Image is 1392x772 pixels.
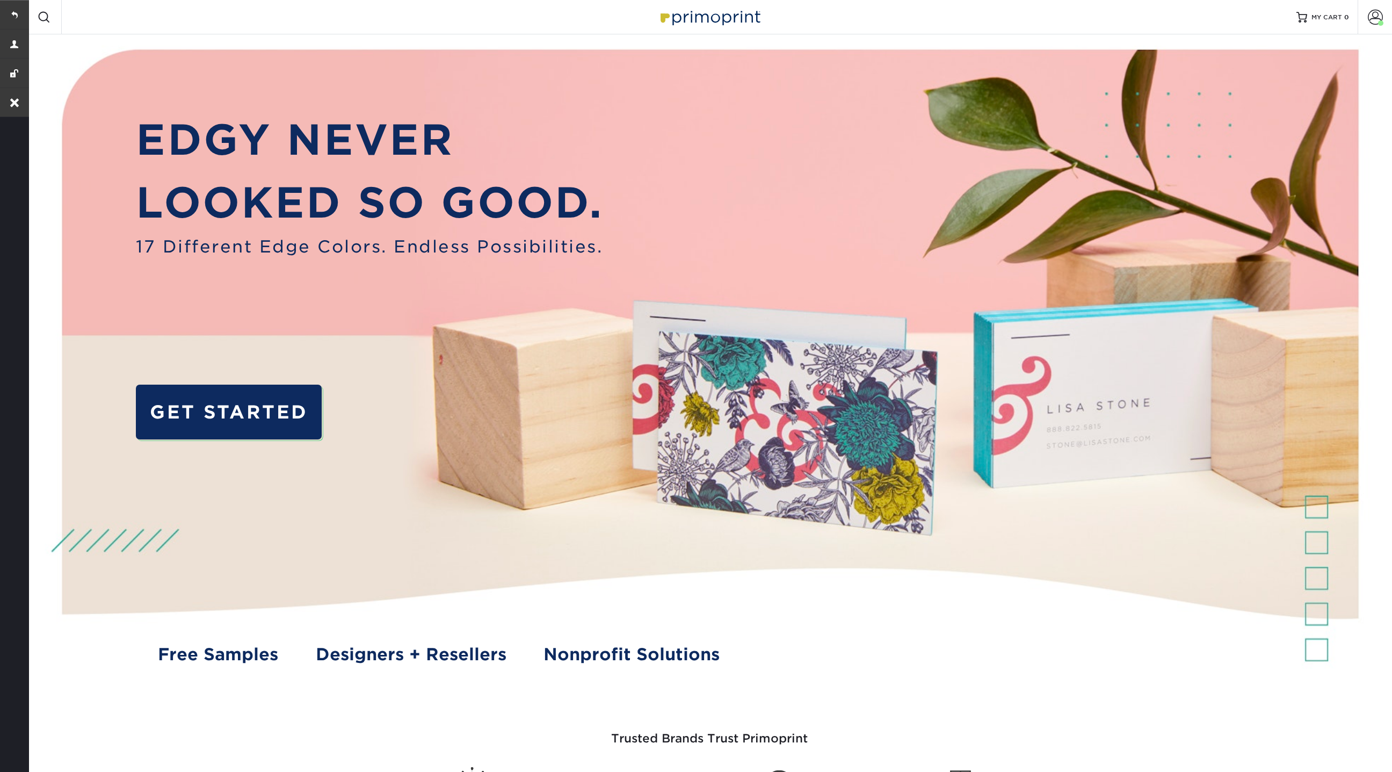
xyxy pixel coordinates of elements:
[158,642,278,667] a: Free Samples
[316,642,506,667] a: Designers + Resellers
[136,171,603,234] p: LOOKED SO GOOD.
[543,642,720,667] a: Nonprofit Solutions
[395,706,1024,759] h3: Trusted Brands Trust Primoprint
[136,234,603,259] span: 17 Different Edge Colors. Endless Possibilities.
[136,109,603,171] p: EDGY NEVER
[656,5,763,28] img: Primoprint
[1311,13,1342,22] span: MY CART
[136,385,322,439] a: GET STARTED
[1344,13,1349,21] span: 0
